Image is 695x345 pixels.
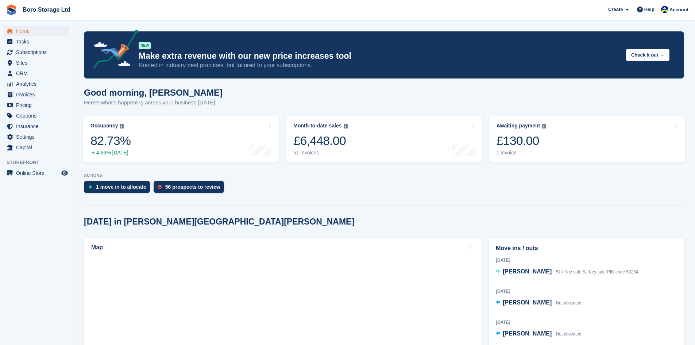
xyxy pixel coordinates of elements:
[497,133,547,148] div: £130.00
[503,268,552,275] span: [PERSON_NAME]
[16,47,60,57] span: Subscriptions
[16,89,60,100] span: Invoices
[60,169,69,177] a: Preview store
[4,68,69,78] a: menu
[661,6,668,13] img: Tobie Hillier
[4,100,69,110] a: menu
[4,111,69,121] a: menu
[16,79,60,89] span: Analytics
[7,159,73,166] span: Storefront
[84,217,354,227] h2: [DATE] in [PERSON_NAME][GEOGRAPHIC_DATA][PERSON_NAME]
[4,132,69,142] a: menu
[16,58,60,68] span: Sites
[4,58,69,68] a: menu
[91,244,103,251] h2: Map
[165,184,220,190] div: 56 prospects to review
[4,26,69,36] a: menu
[293,123,341,129] div: Month-to-date sales
[286,116,482,162] a: Month-to-date sales £6,448.00 51 invoices
[84,173,684,178] p: ACTIONS
[497,150,547,156] div: 1 invoice
[84,181,154,197] a: 1 move in to allocate
[496,298,582,308] a: [PERSON_NAME] Not allocated
[4,168,69,178] a: menu
[626,49,669,61] button: Check it out →
[542,124,546,129] img: icon-info-grey-7440780725fd019a000dd9b08b2336e03edf1995a4989e88bcd33f0948082b44.svg
[6,4,17,15] img: stora-icon-8386f47178a22dfd0bd8f6a31ec36ba5ce8667c1dd55bd0f319d3a0aa187defe.svg
[4,37,69,47] a: menu
[344,124,348,129] img: icon-info-grey-7440780725fd019a000dd9b08b2336e03edf1995a4989e88bcd33f0948082b44.svg
[496,319,677,326] div: [DATE]
[644,6,655,13] span: Help
[16,111,60,121] span: Coupons
[293,133,348,148] div: £6,448.00
[16,37,60,47] span: Tasks
[154,181,228,197] a: 56 prospects to review
[503,330,552,337] span: [PERSON_NAME]
[158,185,162,189] img: prospect-51fa495bee0391a8d652442698ab0144808aea92771e9ea1ae160a38d050c398.svg
[90,133,131,148] div: 82.73%
[83,116,279,162] a: Occupancy 82.73% 4.66% [DATE]
[4,89,69,100] a: menu
[16,26,60,36] span: Home
[293,150,348,156] div: 51 invoices
[16,68,60,78] span: CRM
[139,42,151,49] div: NEW
[84,88,223,97] h1: Good morning, [PERSON_NAME]
[139,61,620,69] p: Rooted in industry best practices, but tailored to your subscriptions.
[16,168,60,178] span: Online Store
[16,121,60,131] span: Insurance
[608,6,623,13] span: Create
[556,331,582,337] span: Not allocated
[556,300,582,306] span: Not allocated
[120,124,124,129] img: icon-info-grey-7440780725fd019a000dd9b08b2336e03edf1995a4989e88bcd33f0948082b44.svg
[84,99,223,107] p: Here's what's happening across your business [DATE]
[496,267,638,277] a: [PERSON_NAME] 57 / Key safe 5 / Key safe PIN code 53284
[489,116,685,162] a: Awaiting payment £130.00 1 invoice
[4,47,69,57] a: menu
[496,329,582,339] a: [PERSON_NAME] Not allocated
[90,150,131,156] div: 4.66% [DATE]
[4,142,69,153] a: menu
[503,299,552,306] span: [PERSON_NAME]
[139,51,620,61] p: Make extra revenue with our new price increases tool
[669,6,688,14] span: Account
[16,132,60,142] span: Settings
[4,79,69,89] a: menu
[96,184,146,190] div: 1 move in to allocate
[4,121,69,131] a: menu
[496,257,677,264] div: [DATE]
[496,244,677,253] h2: Move ins / outs
[556,269,638,275] span: 57 / Key safe 5 / Key safe PIN code 53284
[16,142,60,153] span: Capital
[87,30,138,71] img: price-adjustments-announcement-icon-8257ccfd72463d97f412b2fc003d46551f7dbcb40ab6d574587a9cd5c0d94...
[497,123,540,129] div: Awaiting payment
[20,4,73,16] a: Boro Storage Ltd
[88,185,92,189] img: move_ins_to_allocate_icon-fdf77a2bb77ea45bf5b3d319d69a93e2d87916cf1d5bf7949dd705db3b84f3ca.svg
[16,100,60,110] span: Pricing
[90,123,118,129] div: Occupancy
[496,288,677,295] div: [DATE]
